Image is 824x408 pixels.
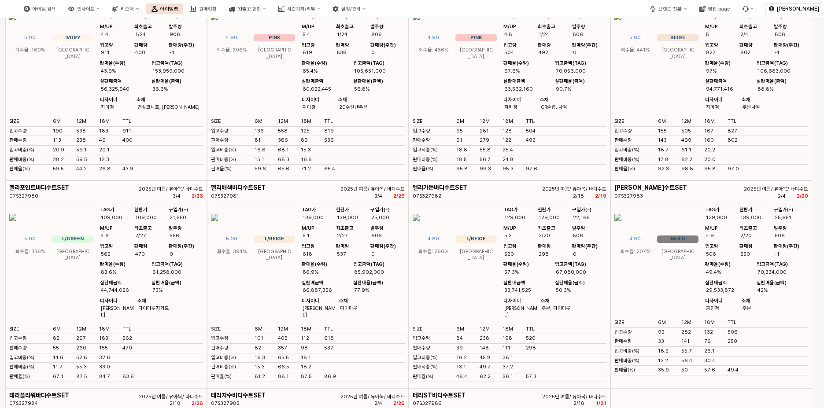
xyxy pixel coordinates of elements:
button: [PERSON_NAME] [765,4,823,14]
div: 아이템 검색 [33,6,56,12]
div: 브랜드 전환 [658,6,682,12]
div: 입출고 현황 [238,6,261,12]
div: 영업 page [708,6,730,12]
button: 판매현황 [185,4,222,14]
p: [PERSON_NAME] [777,5,819,12]
div: 인사이트 [77,6,95,12]
div: 설정/관리 [341,6,361,12]
button: 브랜드 전환 [644,4,692,14]
button: 영업 page [694,4,735,14]
div: 시즌기획/리뷰 [287,6,315,12]
div: Menu item 6 [737,4,759,14]
button: 아이템맵 [146,4,183,14]
div: 아이템맵 [160,6,178,12]
button: 인사이트 [63,4,105,14]
button: 시즌기획/리뷰 [273,4,325,14]
div: 판매현황 [199,6,217,12]
button: 설정/관리 [327,4,371,14]
button: 입출고 현황 [224,4,271,14]
button: 리오더 [107,4,144,14]
button: 아이템 검색 [18,4,61,14]
div: 리오더 [121,6,134,12]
